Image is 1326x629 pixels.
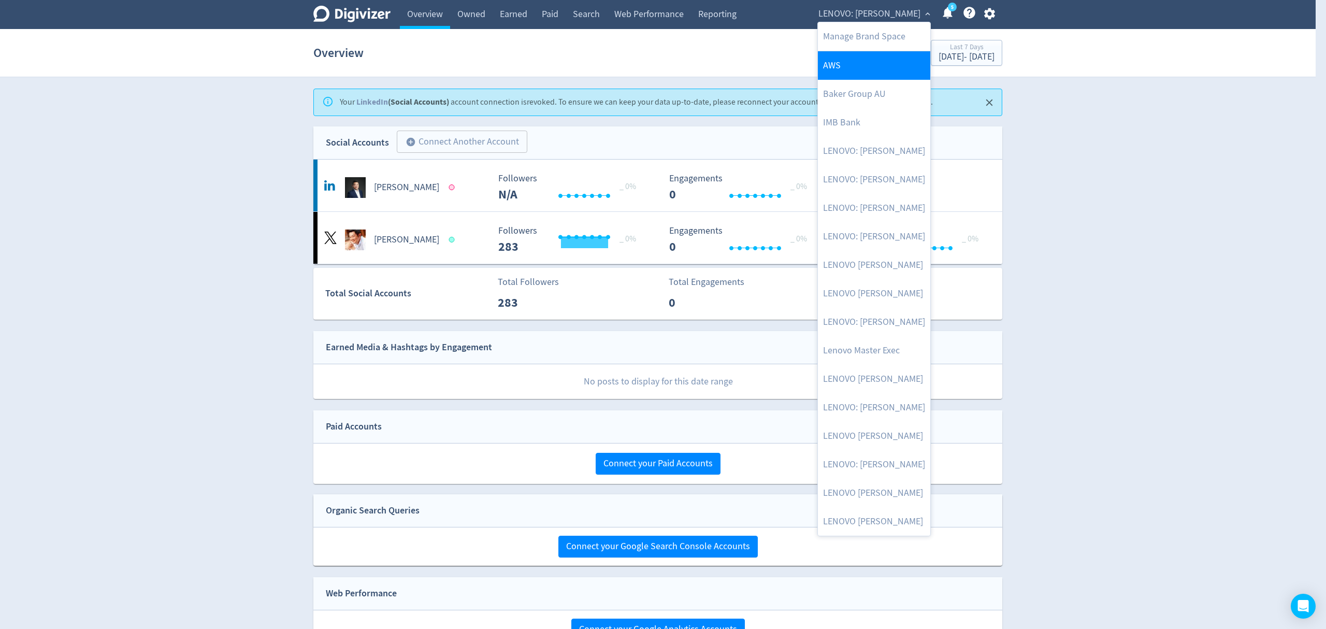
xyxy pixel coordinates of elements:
a: LENOVO: [PERSON_NAME] [818,194,930,222]
a: LENOVO [PERSON_NAME] [818,279,930,308]
a: LENOVO: [PERSON_NAME] [818,393,930,422]
a: LENOVO [PERSON_NAME] [818,479,930,507]
a: LENOVO: [PERSON_NAME] [818,165,930,194]
a: LENOVO [PERSON_NAME] [818,251,930,279]
a: LENOVO [PERSON_NAME] [818,507,930,536]
a: LENOVO: [PERSON_NAME] [818,308,930,336]
a: IMB Bank [818,108,930,137]
a: Baker Group AU [818,80,930,108]
a: LENOVO [PERSON_NAME] [818,365,930,393]
a: Manage Brand Space [818,22,930,51]
a: AWS [818,51,930,80]
a: LENOVO: [PERSON_NAME] [818,222,930,251]
a: LENOVO: [PERSON_NAME] [818,450,930,479]
a: LENOVO [PERSON_NAME] [818,422,930,450]
a: Lenovo Master Exec [818,336,930,365]
a: LENOVO: [PERSON_NAME] [818,137,930,165]
div: Open Intercom Messenger [1291,594,1316,619]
